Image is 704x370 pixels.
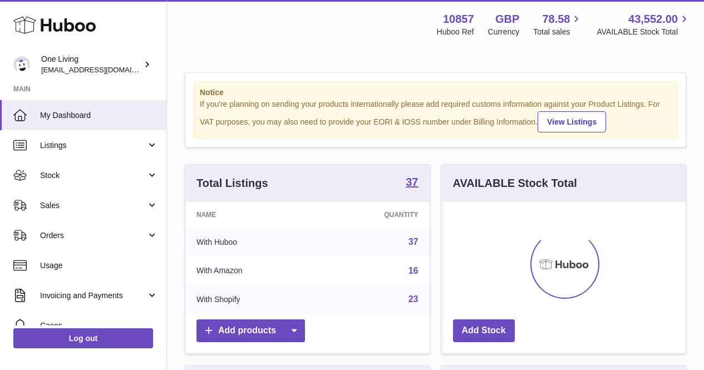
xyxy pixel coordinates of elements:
strong: Notice [200,87,671,98]
a: View Listings [538,111,606,132]
div: One Living [41,54,141,75]
div: If you're planning on sending your products internationally please add required customs informati... [200,99,671,132]
span: Stock [40,170,146,181]
span: Listings [40,140,146,151]
span: Sales [40,200,146,211]
strong: GBP [495,12,519,27]
h3: Total Listings [196,176,268,191]
td: With Huboo [185,228,319,256]
a: 23 [408,294,419,304]
span: 43,552.00 [628,12,678,27]
span: My Dashboard [40,110,158,121]
span: Cases [40,320,158,331]
strong: 37 [406,176,418,188]
span: Orders [40,230,146,241]
span: [EMAIL_ADDRESS][DOMAIN_NAME] [41,65,164,74]
th: Name [185,202,319,228]
h3: AVAILABLE Stock Total [453,176,577,191]
a: Log out [13,328,153,348]
span: 78.58 [542,12,570,27]
strong: 10857 [443,12,474,27]
td: With Amazon [185,256,319,285]
a: Add Stock [453,319,515,342]
a: Add products [196,319,305,342]
span: Usage [40,260,158,271]
span: Invoicing and Payments [40,290,146,301]
div: Huboo Ref [437,27,474,37]
a: 78.58 Total sales [533,12,583,37]
img: finance@oneliving.com [13,56,30,73]
a: 37 [406,176,418,190]
span: Total sales [533,27,583,37]
th: Quantity [319,202,430,228]
a: 16 [408,266,419,275]
td: With Shopify [185,285,319,314]
span: AVAILABLE Stock Total [597,27,691,37]
a: 43,552.00 AVAILABLE Stock Total [597,12,691,37]
div: Currency [488,27,520,37]
a: 37 [408,237,419,246]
